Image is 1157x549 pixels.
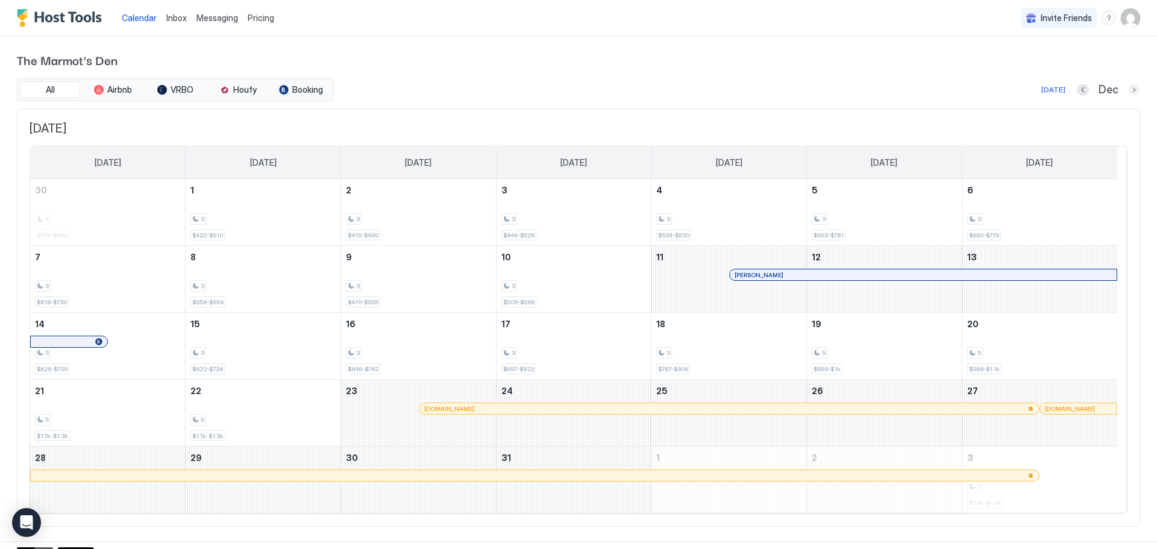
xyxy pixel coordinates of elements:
[192,231,223,239] span: $432-$510
[512,349,515,357] span: 3
[107,84,132,95] span: Airbnb
[192,365,223,373] span: $622-$734
[512,215,515,223] span: 3
[1102,11,1116,25] div: menu
[30,380,185,402] a: December 21, 2025
[356,349,360,357] span: 3
[656,185,662,195] span: 4
[35,319,45,329] span: 14
[962,447,1117,513] td: January 3, 2026
[341,179,496,201] a: December 2, 2025
[651,380,807,447] td: December 25, 2025
[83,81,143,98] button: Airbnb
[186,246,341,313] td: December 8, 2025
[656,252,663,262] span: 11
[704,146,754,179] a: Thursday
[651,179,806,201] a: December 4, 2025
[30,447,186,513] td: December 28, 2025
[186,179,341,246] td: December 1, 2025
[35,453,46,463] span: 28
[1121,8,1140,28] div: User profile
[967,185,973,195] span: 6
[501,386,513,396] span: 24
[186,313,340,335] a: December 15, 2025
[977,215,981,223] span: 3
[12,508,41,537] div: Open Intercom Messenger
[497,380,651,402] a: December 24, 2025
[822,215,826,223] span: 3
[186,380,340,402] a: December 22, 2025
[30,179,186,246] td: November 30, 2025
[807,380,962,447] td: December 26, 2025
[969,365,1000,373] span: $966-$1.1k
[666,215,670,223] span: 3
[340,313,496,380] td: December 16, 2025
[967,319,979,329] span: 20
[967,453,973,463] span: 3
[348,298,378,306] span: $470-$555
[356,282,360,290] span: 3
[807,380,962,402] a: December 26, 2025
[340,380,496,447] td: December 23, 2025
[651,447,807,513] td: January 1, 2026
[250,157,277,168] span: [DATE]
[292,84,323,95] span: Booking
[807,447,962,513] td: January 2, 2026
[201,416,204,424] span: 5
[496,447,651,513] td: December 31, 2025
[20,81,80,98] button: All
[962,246,1117,313] td: December 13, 2025
[666,349,670,357] span: 3
[171,84,193,95] span: VRBO
[548,146,599,179] a: Wednesday
[969,231,999,239] span: $660-$779
[497,246,651,268] a: December 10, 2025
[190,319,200,329] span: 15
[497,313,651,335] a: December 17, 2025
[807,313,962,380] td: December 19, 2025
[1077,84,1089,96] button: Previous month
[658,231,689,239] span: $534-$630
[812,453,817,463] span: 2
[45,349,49,357] span: 3
[651,246,807,313] td: December 11, 2025
[1014,146,1065,179] a: Saturday
[186,380,341,447] td: December 22, 2025
[95,157,121,168] span: [DATE]
[17,78,334,101] div: tab-group
[201,349,204,357] span: 3
[962,313,1117,380] td: December 20, 2025
[807,179,962,246] td: December 5, 2025
[807,179,962,201] a: December 5, 2025
[496,179,651,246] td: December 3, 2025
[122,11,157,24] a: Calendar
[560,157,587,168] span: [DATE]
[814,231,844,239] span: $662-$781
[145,81,205,98] button: VRBO
[46,84,55,95] span: All
[656,319,665,329] span: 18
[651,246,806,268] a: December 11, 2025
[45,282,49,290] span: 3
[238,146,289,179] a: Monday
[735,271,1112,279] div: [PERSON_NAME]
[656,386,668,396] span: 25
[30,121,1127,136] span: [DATE]
[424,405,474,413] span: [DOMAIN_NAME]
[812,185,818,195] span: 5
[1045,405,1112,413] div: [DOMAIN_NAME]
[501,453,511,463] span: 31
[30,313,186,380] td: December 14, 2025
[1128,84,1140,96] button: Next month
[190,185,194,195] span: 1
[17,9,107,27] a: Host Tools Logo
[341,380,496,402] a: December 23, 2025
[186,246,340,268] a: December 8, 2025
[190,453,202,463] span: 29
[340,246,496,313] td: December 9, 2025
[196,13,238,23] span: Messaging
[651,380,806,402] a: December 25, 2025
[496,246,651,313] td: December 10, 2025
[822,349,826,357] span: 5
[346,185,351,195] span: 2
